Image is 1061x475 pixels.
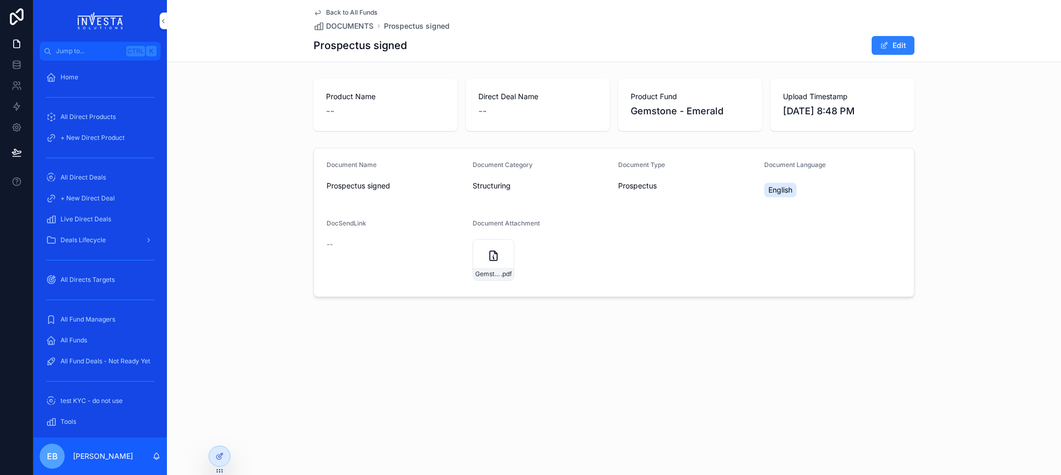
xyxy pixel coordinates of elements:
a: All Fund Deals - Not Ready Yet [40,352,161,371]
span: test KYC - do not use [61,397,123,405]
span: K [147,47,155,55]
a: Back to All Funds [314,8,377,17]
span: + New Direct Deal [61,194,115,203]
a: All Fund Managers [40,310,161,329]
button: Jump to...CtrlK [40,42,161,61]
span: Document Type [618,161,665,169]
span: .pdf [501,270,512,278]
span: English [768,185,792,195]
span: Product Name [326,91,445,102]
a: Tools [40,412,161,431]
span: All Directs Targets [61,276,115,284]
span: Home [61,73,78,81]
a: test KYC - do not use [40,391,161,410]
span: Document Name [327,161,377,169]
span: [DATE] 8:48 PM [783,104,902,118]
span: Document Category [473,161,533,169]
span: Direct Deal Name [478,91,597,102]
a: All Directs Targets [40,270,161,289]
a: All Direct Deals [40,168,161,187]
img: App logo [78,13,123,29]
a: Home [40,68,161,87]
span: Tools [61,418,76,426]
span: Document Attachment [473,219,540,227]
a: + New Direct Deal [40,189,161,208]
a: Live Direct Deals [40,210,161,229]
span: Gemstone - Emerald [631,104,750,118]
span: EB [47,450,58,462]
a: All Direct Products [40,108,161,126]
a: Deals Lifecycle [40,231,161,250]
span: All Fund Deals - Not Ready Yet [61,357,150,365]
a: Prospectus signed [384,21,450,31]
span: Document Language [764,161,826,169]
a: + New Direct Product [40,128,161,147]
button: Edit [872,36,914,55]
a: DOCUMENTS [314,21,373,31]
span: -- [327,239,333,250]
a: All Funds [40,331,161,350]
span: Prospectus signed [327,181,464,191]
span: DocSendLink [327,219,366,227]
span: Gemstone__Capital__SCSp-RAIF_-_PPM [475,270,501,278]
h1: Prospectus signed [314,38,407,53]
span: All Direct Deals [61,173,106,182]
span: Product Fund [631,91,750,102]
span: All Funds [61,336,87,345]
span: Jump to... [56,47,122,55]
span: Deals Lifecycle [61,236,106,244]
span: All Fund Managers [61,315,115,324]
div: scrollable content [33,61,167,437]
span: Prospectus [618,181,657,191]
span: DOCUMENTS [326,21,373,31]
span: + New Direct Product [61,134,125,142]
p: [PERSON_NAME] [73,451,133,461]
span: Ctrl [126,46,145,56]
span: -- [326,104,334,118]
span: -- [478,104,487,118]
span: All Direct Products [61,113,116,121]
span: Upload Timestamp [783,91,902,102]
span: Structuring [473,181,511,191]
span: Live Direct Deals [61,215,111,223]
span: Back to All Funds [326,8,377,17]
